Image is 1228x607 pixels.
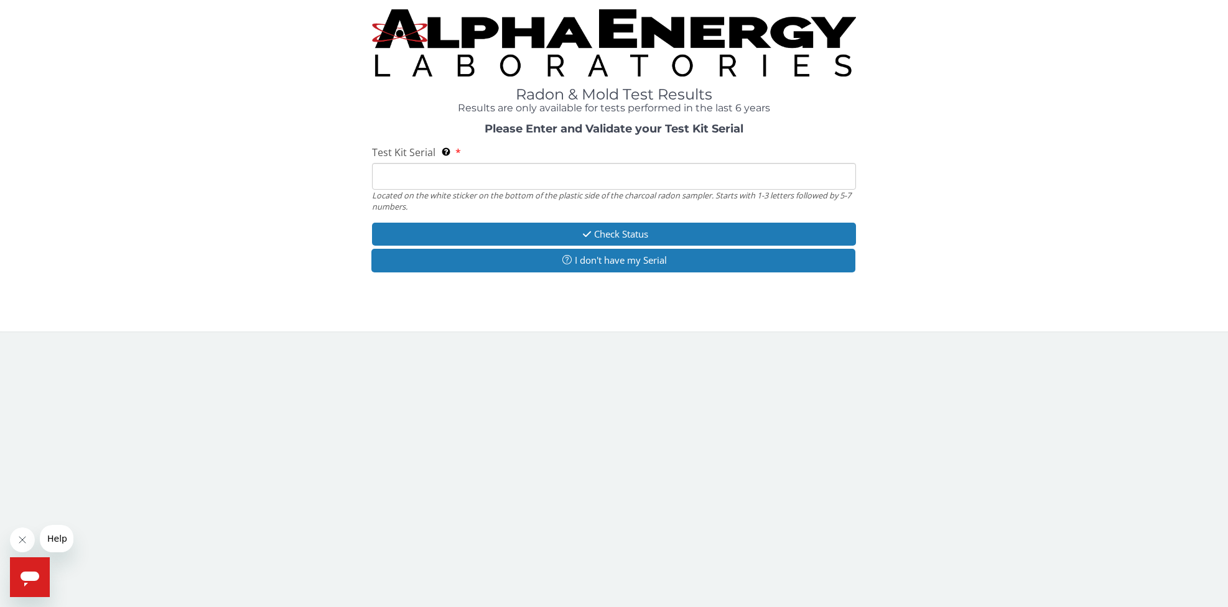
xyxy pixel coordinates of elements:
strong: Please Enter and Validate your Test Kit Serial [485,122,743,136]
iframe: Button to launch messaging window [10,557,50,597]
button: I don't have my Serial [371,249,855,272]
iframe: Close message [10,527,35,552]
img: TightCrop.jpg [372,9,856,76]
h4: Results are only available for tests performed in the last 6 years [372,103,856,114]
span: Test Kit Serial [372,146,435,159]
button: Check Status [372,223,856,246]
div: Located on the white sticker on the bottom of the plastic side of the charcoal radon sampler. Sta... [372,190,856,213]
iframe: Message from company [40,525,73,552]
h1: Radon & Mold Test Results [372,86,856,103]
